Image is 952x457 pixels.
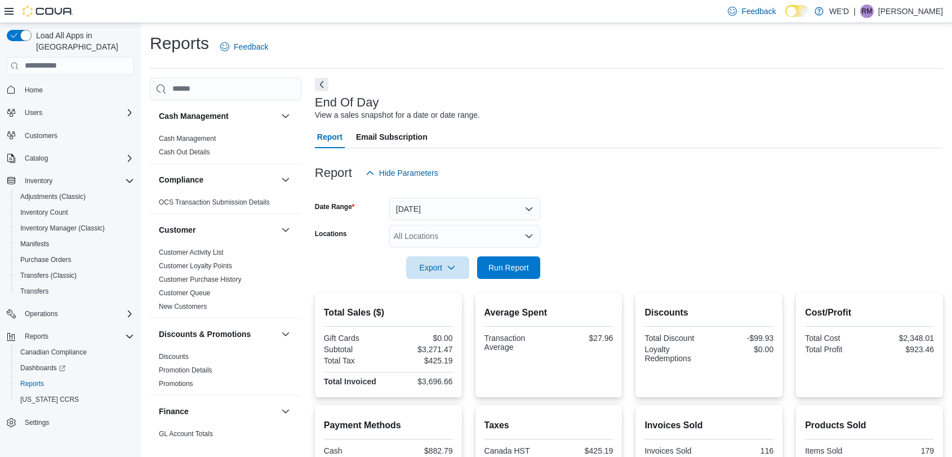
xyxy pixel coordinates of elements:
button: Customer [159,224,277,236]
span: Dashboards [16,361,134,375]
div: Total Profit [805,345,867,354]
div: $27.96 [551,334,613,343]
span: Canadian Compliance [20,348,87,357]
span: Inventory [25,176,52,185]
h2: Payment Methods [324,419,453,432]
span: Cash Management [159,134,216,143]
a: Settings [20,416,54,429]
span: Inventory Count [16,206,134,219]
a: Discounts [159,353,189,361]
button: Compliance [279,173,292,187]
a: Transfers [16,285,53,298]
button: Canadian Compliance [11,344,139,360]
h3: Finance [159,406,189,417]
p: WE'D [829,5,849,18]
a: Promotions [159,380,193,388]
a: Canadian Compliance [16,345,91,359]
div: Customer [150,246,301,318]
span: [US_STATE] CCRS [20,395,79,404]
a: Customer Activity List [159,249,224,256]
p: | [853,5,856,18]
div: Discounts & Promotions [150,350,301,395]
span: Inventory Manager (Classic) [20,224,105,233]
span: New Customers [159,302,207,311]
h2: Invoices Sold [644,419,773,432]
span: Discounts [159,352,189,361]
span: Reports [20,379,44,388]
span: Operations [20,307,134,321]
span: Customer Queue [159,289,210,298]
a: Customers [20,129,62,143]
button: Open list of options [524,232,533,241]
span: Dashboards [20,363,65,372]
a: [US_STATE] CCRS [16,393,83,406]
div: Cash Management [150,132,301,163]
span: RM [862,5,873,18]
button: Finance [159,406,277,417]
a: Customer Purchase History [159,276,242,283]
button: Reports [2,329,139,344]
button: Users [20,106,47,119]
a: Feedback [216,36,273,58]
span: Purchase Orders [20,255,72,264]
div: Total Discount [644,334,706,343]
button: Inventory [20,174,57,188]
button: Discounts & Promotions [159,329,277,340]
label: Date Range [315,202,355,211]
span: Manifests [20,239,49,249]
button: Catalog [20,152,52,165]
button: Catalog [2,150,139,166]
div: $425.19 [551,446,613,455]
a: OCS Transaction Submission Details [159,198,270,206]
a: Cash Out Details [159,148,210,156]
button: Operations [2,306,139,322]
span: Transfers (Classic) [16,269,134,282]
a: Home [20,83,47,97]
div: Canada HST [484,446,546,455]
span: Reports [20,330,134,343]
button: Inventory Manager (Classic) [11,220,139,236]
h2: Discounts [644,306,773,320]
span: Settings [20,415,134,429]
span: Export [413,256,462,279]
button: Reports [20,330,53,343]
a: Inventory Count [16,206,73,219]
h1: Reports [150,32,209,55]
div: Items Sold [805,446,867,455]
span: Operations [25,309,58,318]
p: [PERSON_NAME] [878,5,943,18]
div: Cash [324,446,386,455]
a: Customer Queue [159,289,210,297]
button: Export [406,256,469,279]
span: Promotion Details [159,366,212,375]
span: Purchase Orders [16,253,134,267]
span: Customer Activity List [159,248,224,257]
h2: Cost/Profit [805,306,934,320]
div: $0.00 [390,334,452,343]
span: Inventory Count [20,208,68,217]
span: Catalog [25,154,48,163]
div: $425.19 [390,356,452,365]
h2: Average Spent [484,306,613,320]
span: Report [317,126,342,148]
span: Transfers (Classic) [20,271,77,280]
span: GL Transactions [159,443,208,452]
button: Cash Management [279,109,292,123]
button: Run Report [477,256,540,279]
span: Customers [20,128,134,143]
div: Gift Cards [324,334,386,343]
span: Users [25,108,42,117]
span: Adjustments (Classic) [16,190,134,203]
span: OCS Transaction Submission Details [159,198,270,207]
span: GL Account Totals [159,429,213,438]
div: Total Cost [805,334,867,343]
span: Adjustments (Classic) [20,192,86,201]
h2: Products Sold [805,419,934,432]
span: Inventory Manager (Classic) [16,221,134,235]
span: Email Subscription [356,126,428,148]
div: Compliance [150,196,301,214]
h3: Cash Management [159,110,229,122]
h3: Customer [159,224,195,236]
button: Customer [279,223,292,237]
